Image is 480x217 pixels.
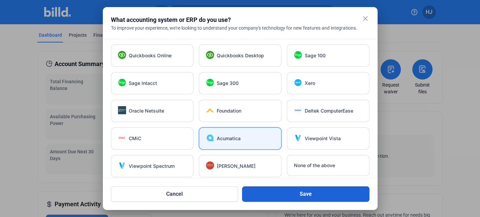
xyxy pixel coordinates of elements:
[361,14,369,23] mat-icon: close
[129,135,141,142] span: CMiC
[129,80,157,87] span: Sage Intacct
[129,163,175,169] span: Viewpoint Spectrum
[217,163,256,169] span: [PERSON_NAME]
[217,80,239,87] span: Sage 300
[129,52,172,59] span: Quickbooks Online
[305,80,315,87] span: Xero
[305,107,353,114] span: Deltek ComputerEase
[217,135,241,142] span: Acumatica
[111,15,353,25] div: What accounting system or ERP do you use?
[217,107,241,114] span: Foundation
[242,186,369,202] button: Save
[111,186,238,202] button: Cancel
[129,107,164,114] span: Oracle Netsuite
[217,52,264,59] span: Quickbooks Desktop
[294,162,335,169] span: None of the above
[111,25,369,31] div: To improve your experience, we're looking to understand your company's technology for new feature...
[305,135,341,142] span: Viewpoint Vista
[305,52,326,59] span: Sage 100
